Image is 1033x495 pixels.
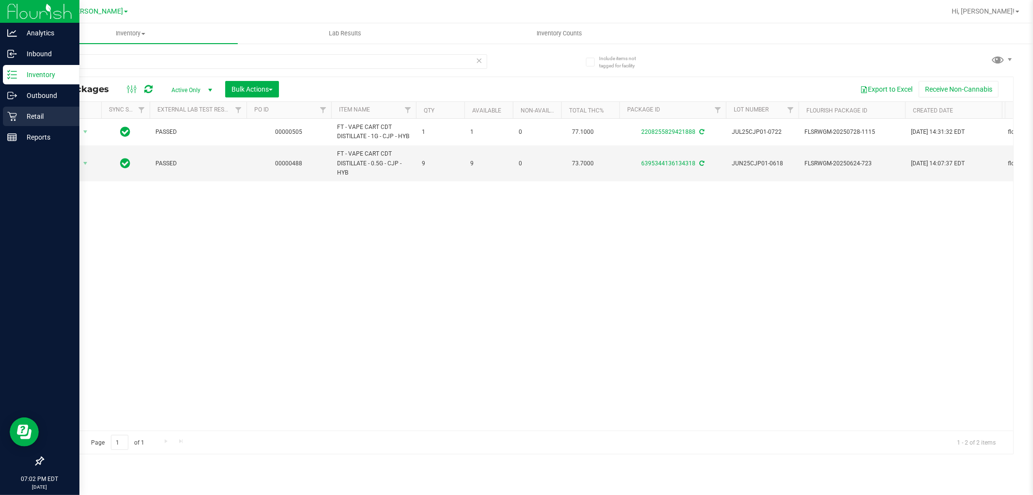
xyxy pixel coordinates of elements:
span: All Packages [50,84,119,95]
a: 00000505 [276,128,303,135]
a: Filter [783,102,799,118]
span: FLSRWGM-20250624-723 [804,159,899,168]
inline-svg: Reports [7,132,17,142]
p: 07:02 PM EDT [4,475,75,483]
iframe: Resource center [10,417,39,447]
span: JUL25CJP01-0722 [732,128,793,137]
a: Filter [400,102,416,118]
span: Sync from Compliance System [698,128,704,135]
span: Clear [476,54,483,67]
span: 1 - 2 of 2 items [949,435,1003,449]
a: Filter [231,102,247,118]
p: Reports [17,131,75,143]
span: 0 [519,159,555,168]
span: [PERSON_NAME] [70,7,123,16]
a: Inventory Counts [452,23,667,44]
inline-svg: Inbound [7,49,17,59]
p: Inbound [17,48,75,60]
a: Filter [134,102,150,118]
a: Lab Results [238,23,452,44]
span: Sync from Compliance System [698,160,704,167]
inline-svg: Outbound [7,91,17,100]
input: 1 [111,435,128,450]
a: Qty [424,107,434,114]
inline-svg: Inventory [7,70,17,80]
a: 00000488 [276,160,303,167]
button: Bulk Actions [225,81,279,97]
a: Lot Number [734,106,769,113]
a: Package ID [627,106,660,113]
span: 9 [470,159,507,168]
p: Retail [17,111,75,122]
span: PASSED [155,128,241,137]
span: Bulk Actions [231,85,273,93]
span: FT - VAPE CART CDT DISTILLATE - 1G - CJP - HYB [337,123,410,141]
a: Flourish Package ID [806,107,867,114]
inline-svg: Retail [7,112,17,121]
a: Inventory [23,23,238,44]
a: Sync Status [109,106,146,113]
span: Page of 1 [83,435,153,450]
p: Analytics [17,27,75,39]
button: Export to Excel [854,81,919,97]
p: [DATE] [4,483,75,491]
span: In Sync [121,157,131,170]
span: select [79,125,92,139]
span: In Sync [121,125,131,139]
span: Hi, [PERSON_NAME]! [952,7,1015,15]
a: External Lab Test Result [157,106,233,113]
a: 6395344136134318 [641,160,695,167]
p: Inventory [17,69,75,80]
span: JUN25CJP01-0618 [732,159,793,168]
a: Available [472,107,501,114]
a: Created Date [913,107,953,114]
span: select [79,157,92,170]
inline-svg: Analytics [7,28,17,38]
a: Non-Available [521,107,564,114]
span: Inventory Counts [524,29,596,38]
span: Inventory [23,29,238,38]
a: Filter [710,102,726,118]
span: Include items not tagged for facility [599,55,648,69]
span: 1 [422,128,459,137]
span: 0 [519,128,555,137]
a: 2208255829421888 [641,128,695,135]
span: [DATE] 14:07:37 EDT [911,159,965,168]
p: Outbound [17,90,75,101]
a: Item Name [339,106,370,113]
span: FLSRWGM-20250728-1115 [804,128,899,137]
a: Filter [315,102,331,118]
span: 73.7000 [567,157,599,171]
span: [DATE] 14:31:32 EDT [911,128,965,137]
span: 9 [422,159,459,168]
input: Search Package ID, Item Name, SKU, Lot or Part Number... [43,54,487,69]
a: Total THC% [569,107,604,114]
span: FT - VAPE CART CDT DISTILLATE - 0.5G - CJP - HYB [337,149,410,177]
span: 77.1000 [567,125,599,139]
span: PASSED [155,159,241,168]
a: PO ID [254,106,269,113]
span: 1 [470,128,507,137]
button: Receive Non-Cannabis [919,81,999,97]
span: Lab Results [316,29,374,38]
